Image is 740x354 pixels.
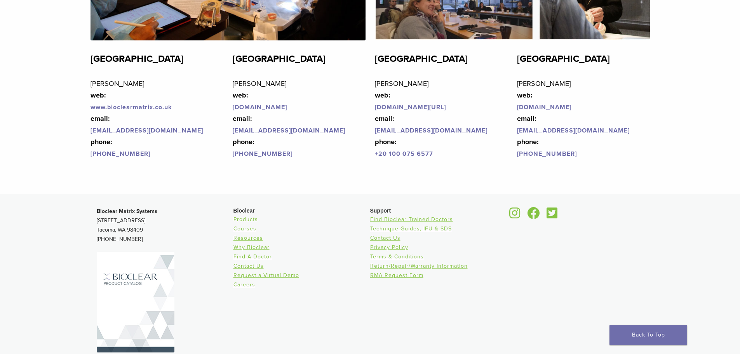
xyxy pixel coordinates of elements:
[97,207,233,244] p: [STREET_ADDRESS] Tacoma, WA 98409 [PHONE_NUMBER]
[375,103,446,111] a: [DOMAIN_NAME][URL]
[91,138,112,146] strong: phone:
[370,216,453,223] a: Find Bioclear Trained Doctors
[233,53,326,65] strong: [GEOGRAPHIC_DATA]
[517,114,536,123] strong: email:
[91,78,223,159] p: [PERSON_NAME]
[370,235,400,241] a: Contact Us
[375,127,488,134] a: [EMAIL_ADDRESS][DOMAIN_NAME]
[517,138,539,146] strong: phone:
[233,253,272,260] a: Find A Doctor
[375,53,468,65] strong: [GEOGRAPHIC_DATA]
[233,281,255,288] a: Careers
[97,252,174,352] img: Bioclear
[233,103,287,111] a: [DOMAIN_NAME]
[375,91,390,99] strong: web:
[517,127,630,134] a: [EMAIL_ADDRESS][DOMAIN_NAME]
[91,114,110,123] strong: email:
[375,78,508,159] p: [PERSON_NAME]
[370,263,468,269] a: Return/Repair/Warranty Information
[517,103,571,111] a: [DOMAIN_NAME]
[544,212,561,220] a: Bioclear
[233,78,366,159] p: [PERSON_NAME]
[507,212,523,220] a: Bioclear
[233,272,299,279] a: Request a Virtual Demo
[91,103,168,111] a: www.bioclearmatrix.co.u
[233,244,270,251] a: Why Bioclear
[378,150,433,158] a: 20 100 075 6577
[517,78,650,159] p: [PERSON_NAME]
[233,263,264,269] a: Contact Us
[517,150,577,158] a: [PHONE_NUMBER]
[375,138,397,146] strong: phone:
[233,208,255,214] span: Bioclear
[525,212,543,220] a: Bioclear
[233,150,293,158] a: [PHONE_NUMBER]
[168,103,172,111] a: k
[517,53,610,65] strong: [GEOGRAPHIC_DATA]
[233,235,263,241] a: Resources
[233,216,258,223] a: Products
[370,244,408,251] a: Privacy Policy
[233,91,248,99] strong: web:
[233,138,254,146] strong: phone:
[233,127,345,134] a: [EMAIL_ADDRESS][DOMAIN_NAME]
[370,253,424,260] a: Terms & Conditions
[91,127,203,134] a: [EMAIL_ADDRESS][DOMAIN_NAME]
[370,272,423,279] a: RMA Request Form
[97,208,157,214] strong: Bioclear Matrix Systems
[91,150,150,158] a: [PHONE_NUMBER]
[375,114,394,123] strong: email:
[375,150,378,158] a: +
[609,325,687,345] a: Back To Top
[91,53,183,65] strong: [GEOGRAPHIC_DATA]
[233,114,252,123] strong: email:
[91,91,106,99] strong: web:
[370,208,391,214] span: Support
[370,225,452,232] a: Technique Guides, IFU & SDS
[517,91,533,99] strong: web:
[233,225,256,232] a: Courses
